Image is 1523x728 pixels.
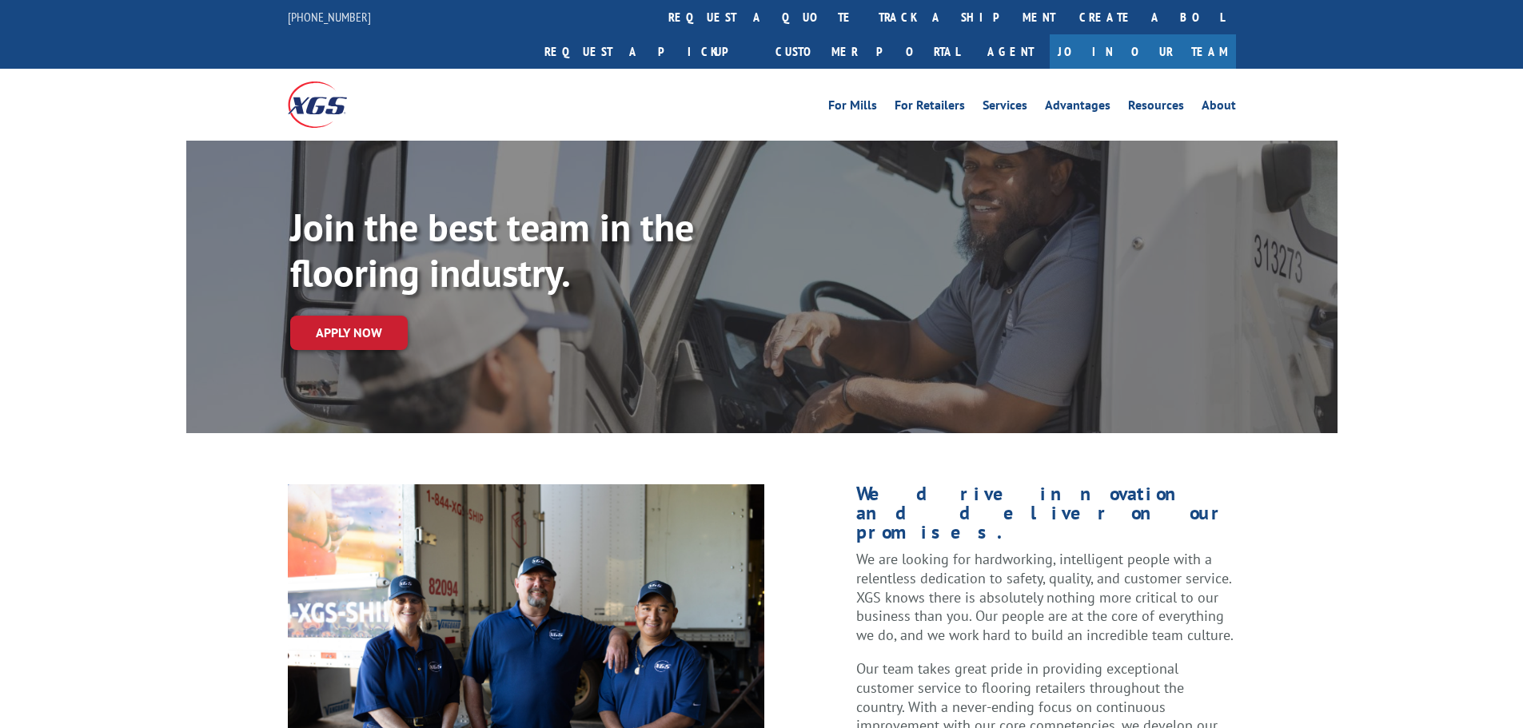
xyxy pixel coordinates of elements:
[1050,34,1236,69] a: Join Our Team
[290,202,694,298] strong: Join the best team in the flooring industry.
[828,99,877,117] a: For Mills
[856,484,1235,550] h1: We drive innovation and deliver on our promises.
[1045,99,1110,117] a: Advantages
[1128,99,1184,117] a: Resources
[763,34,971,69] a: Customer Portal
[532,34,763,69] a: Request a pickup
[983,99,1027,117] a: Services
[288,9,371,25] a: [PHONE_NUMBER]
[971,34,1050,69] a: Agent
[856,550,1235,659] p: We are looking for hardworking, intelligent people with a relentless dedication to safety, qualit...
[1202,99,1236,117] a: About
[290,316,408,350] a: Apply now
[895,99,965,117] a: For Retailers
